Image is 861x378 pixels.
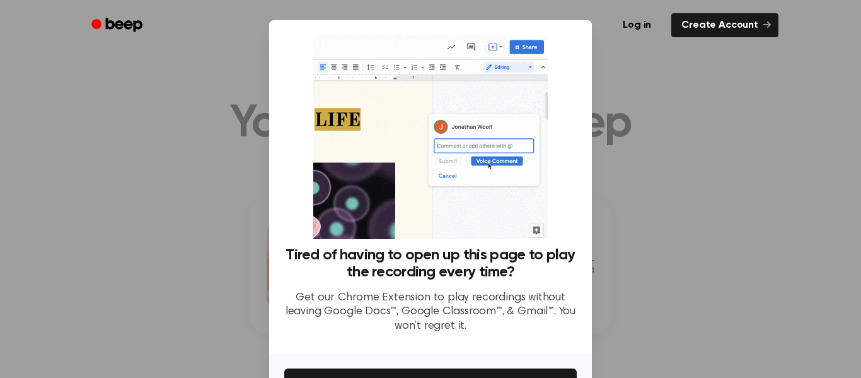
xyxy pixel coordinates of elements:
[671,13,778,37] a: Create Account
[83,13,154,38] a: Beep
[284,247,577,281] h3: Tired of having to open up this page to play the recording every time?
[610,11,664,40] a: Log in
[313,35,547,239] img: Beep extension in action
[284,291,577,334] p: Get our Chrome Extension to play recordings without leaving Google Docs™, Google Classroom™, & Gm...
